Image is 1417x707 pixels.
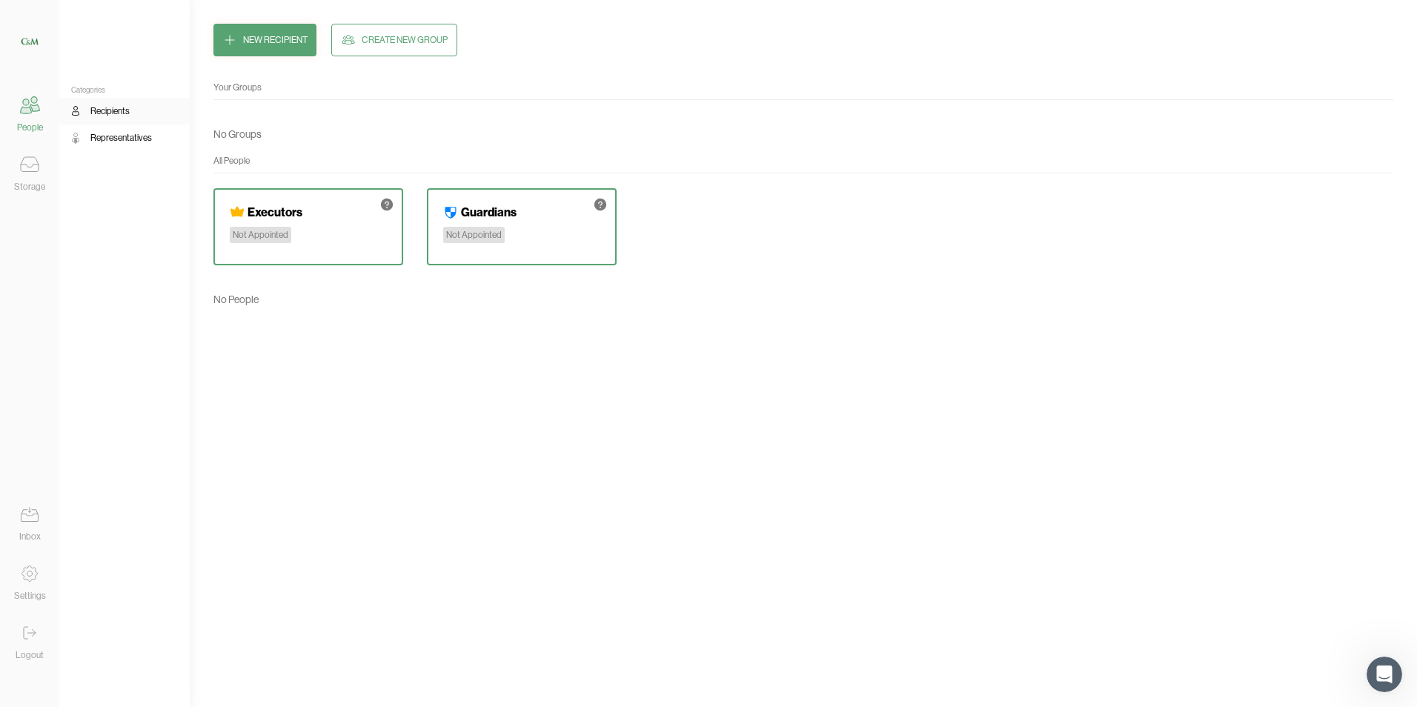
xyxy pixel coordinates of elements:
[14,179,45,194] div: Storage
[230,227,291,243] div: Not Appointed
[1367,657,1402,692] iframe: Intercom live chat
[443,227,505,243] div: Not Appointed
[213,24,316,56] button: New Recipient
[59,125,190,151] a: Representatives
[461,205,517,219] h4: Guardians
[90,130,152,145] div: Representatives
[17,120,43,135] div: People
[248,205,302,219] h4: Executors
[59,86,190,95] div: Categories
[362,33,448,47] div: Create New Group
[213,80,1393,95] div: Your Groups
[331,24,457,56] button: Create New Group
[243,33,308,47] div: New Recipient
[14,588,46,603] div: Settings
[16,648,44,663] div: Logout
[90,104,130,119] div: Recipients
[213,289,259,310] div: No People
[59,98,190,125] a: Recipients
[19,529,41,544] div: Inbox
[213,124,262,145] div: No Groups
[213,153,1393,168] div: All People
